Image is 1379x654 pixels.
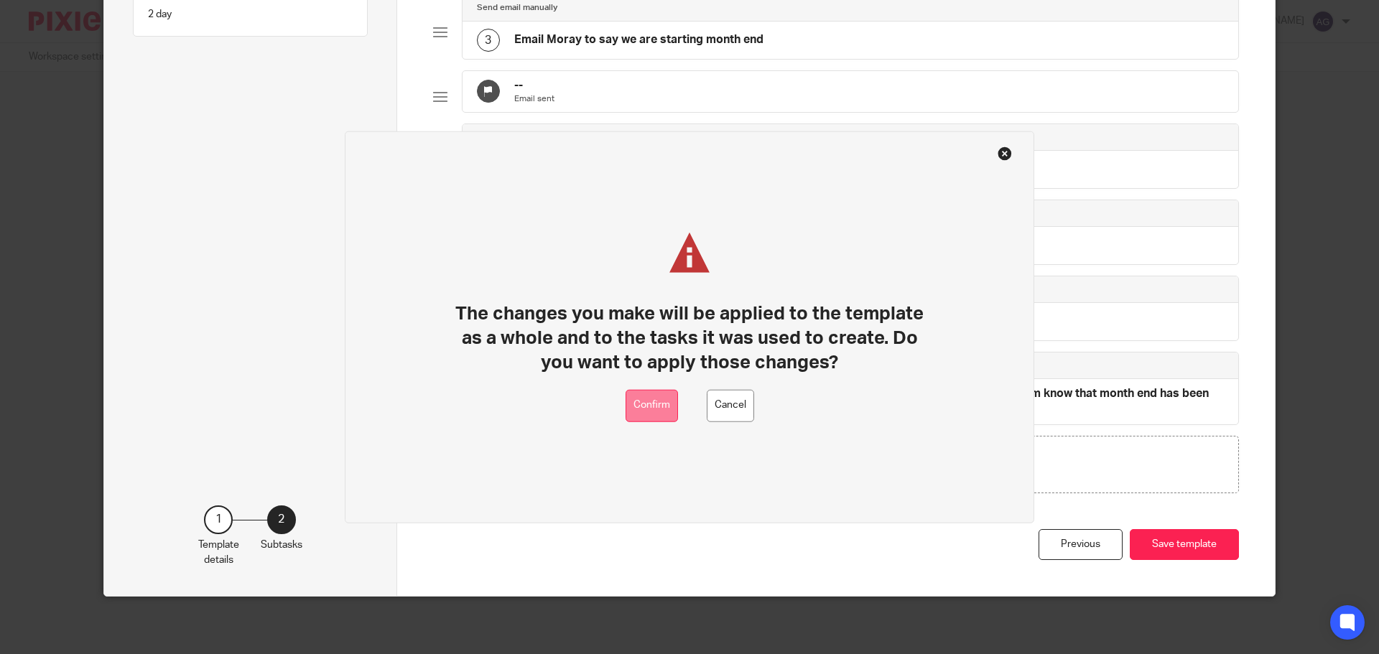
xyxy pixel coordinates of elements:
[514,93,554,105] p: Email sent
[477,2,557,14] h4: Send email manually
[1130,529,1239,560] button: Save template
[148,7,353,22] p: 2 day
[204,505,233,534] div: 1
[198,538,239,567] p: Template details
[267,505,296,534] div: 2
[477,29,500,52] div: 3
[449,302,931,375] h1: The changes you make will be applied to the template as a whole and to the tasks it was used to c...
[1039,529,1123,560] div: Previous
[261,538,302,552] p: Subtasks
[514,78,554,93] h4: --
[707,389,754,421] button: Cancel
[626,389,678,421] button: Confirm
[514,32,763,47] h4: Email Moray to say we are starting month end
